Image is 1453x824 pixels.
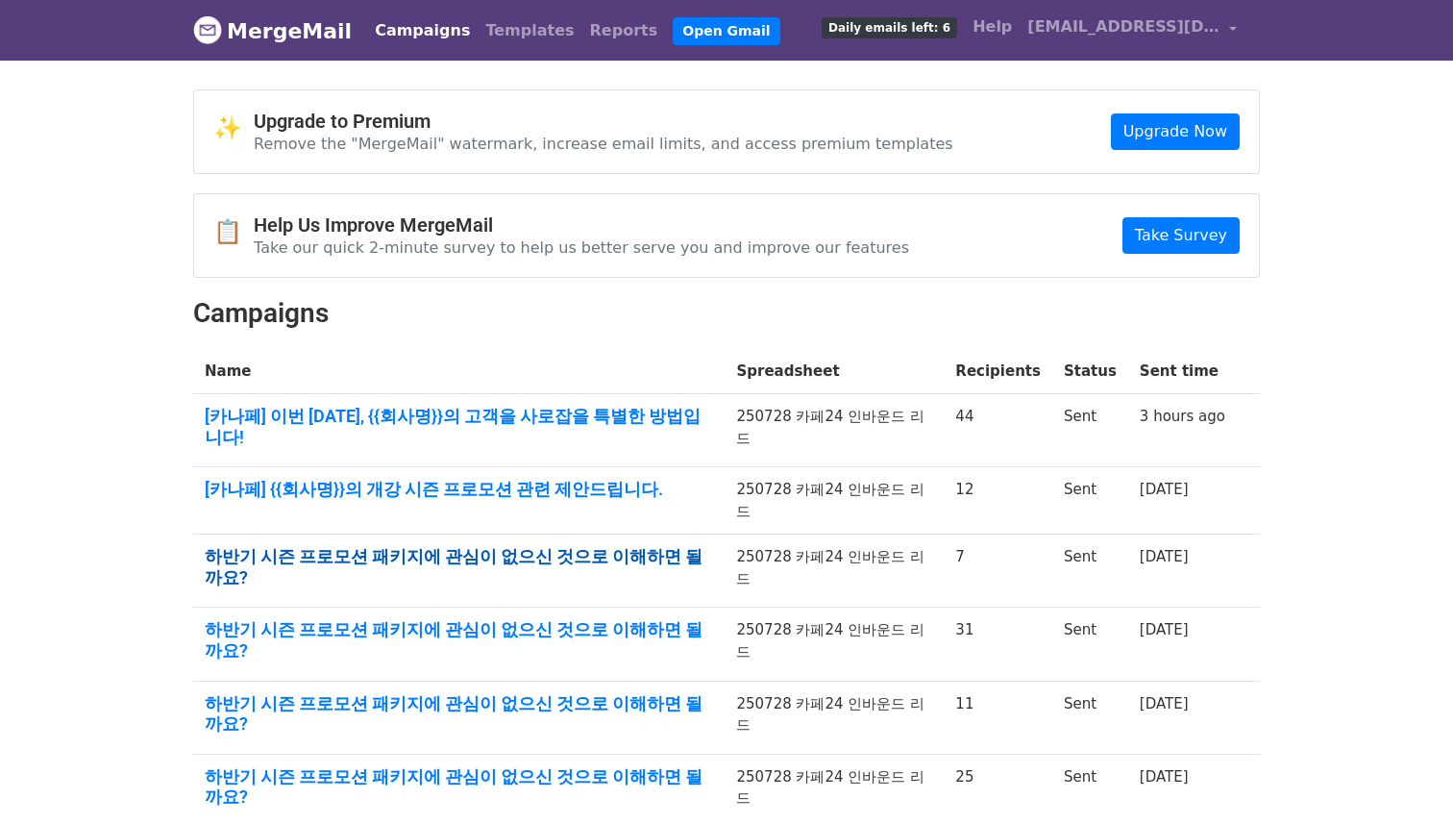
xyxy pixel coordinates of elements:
div: 채팅 위젯 [1357,732,1453,824]
a: Upgrade Now [1111,113,1240,150]
a: [DATE] [1140,768,1189,786]
span: ✨ [213,114,254,142]
td: 11 [944,681,1052,754]
th: Recipients [944,349,1052,394]
a: Open Gmail [673,17,779,45]
a: 하반기 시즌 프로모션 패키지에 관심이 없으신 것으로 이해하면 될까요? [205,619,713,661]
a: Daily emails left: 6 [814,8,965,46]
th: Spreadsheet [725,349,944,394]
td: 7 [944,535,1052,608]
h4: Help Us Improve MergeMail [254,213,909,237]
td: Sent [1052,535,1128,608]
a: Campaigns [367,12,478,50]
a: Templates [478,12,581,50]
p: Take our quick 2-minute survey to help us better serve you and improve our features [254,237,909,258]
td: 250728 카페24 인바운드 리드 [725,467,944,535]
td: 250728 카페24 인바운드 리드 [725,608,944,681]
a: [카나페] {{회사명}}의 개강 시즌 프로모션 관련 제안드립니다. [205,479,713,500]
a: 하반기 시즌 프로모션 패키지에 관심이 없으신 것으로 이해하면 될까요? [205,766,713,808]
td: 44 [944,394,1052,467]
td: Sent [1052,467,1128,535]
iframe: Chat Widget [1357,732,1453,824]
a: [EMAIL_ADDRESS][DOMAIN_NAME] [1020,8,1244,53]
a: [DATE] [1140,548,1189,565]
a: 3 hours ago [1140,408,1225,425]
td: Sent [1052,681,1128,754]
th: Status [1052,349,1128,394]
p: Remove the "MergeMail" watermark, increase email limits, and access premium templates [254,134,953,154]
td: Sent [1052,608,1128,681]
td: 250728 카페24 인바운드 리드 [725,681,944,754]
a: [카나페] 이번 [DATE], {{회사명}}의 고객을 사로잡을 특별한 방법입니다! [205,406,713,447]
a: [DATE] [1140,695,1189,712]
td: 250728 카페24 인바운드 리드 [725,535,944,608]
h4: Upgrade to Premium [254,110,953,133]
a: Help [965,8,1020,46]
span: 📋 [213,218,254,246]
th: Name [193,349,725,394]
img: MergeMail logo [193,15,222,44]
td: Sent [1052,394,1128,467]
h2: Campaigns [193,297,1260,330]
span: Daily emails left: 6 [822,17,957,38]
a: [DATE] [1140,481,1189,498]
a: Take Survey [1122,217,1240,254]
a: MergeMail [193,11,352,51]
th: Sent time [1128,349,1237,394]
a: 하반기 시즌 프로모션 패키지에 관심이 없으신 것으로 이해하면 될까요? [205,546,713,587]
td: 250728 카페24 인바운드 리드 [725,394,944,467]
td: 12 [944,467,1052,535]
a: [DATE] [1140,621,1189,638]
a: Reports [582,12,666,50]
span: [EMAIL_ADDRESS][DOMAIN_NAME] [1027,15,1219,38]
a: 하반기 시즌 프로모션 패키지에 관심이 없으신 것으로 이해하면 될까요? [205,693,713,735]
td: 31 [944,608,1052,681]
